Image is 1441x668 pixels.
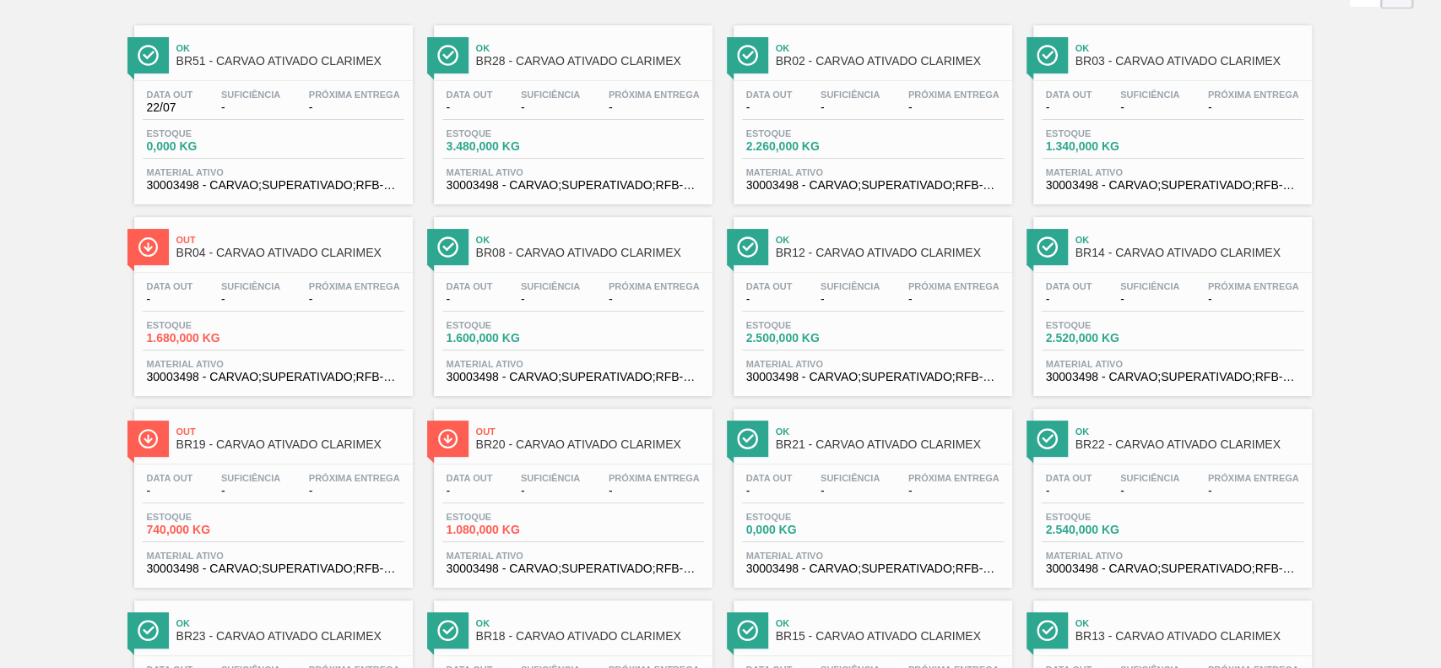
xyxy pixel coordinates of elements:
[176,43,404,53] span: Ok
[521,101,580,114] span: -
[721,396,1021,588] a: ÍconeOkBR21 - CARVAO ATIVADO CLARIMEXData out-Suficiência-Próxima Entrega-Estoque0,000 KGMaterial...
[521,485,580,497] span: -
[746,371,999,383] span: 30003498 - CARVAO;SUPERATIVADO;RFB-SA1;
[1046,293,1092,306] span: -
[309,90,400,100] span: Próxima Entrega
[821,293,880,306] span: -
[721,204,1021,396] a: ÍconeOkBR12 - CARVAO ATIVADO CLARIMEXData out-Suficiência-Próxima Entrega-Estoque2.500,000 KGMate...
[521,90,580,100] span: Suficiência
[221,101,280,114] span: -
[1046,562,1299,575] span: 30003498 - CARVAO;SUPERATIVADO;RFB-SA1;
[447,524,565,536] span: 1.080,000 KG
[176,618,404,628] span: Ok
[138,620,159,641] img: Ícone
[1120,90,1179,100] span: Suficiência
[476,55,704,68] span: BR28 - CARVAO ATIVADO CLARIMEX
[908,281,999,291] span: Próxima Entrega
[476,235,704,245] span: Ok
[176,630,404,643] span: BR23 - CARVAO ATIVADO CLARIMEX
[1208,473,1299,483] span: Próxima Entrega
[609,485,700,497] span: -
[746,167,999,177] span: Material ativo
[122,204,421,396] a: ÍconeOutBR04 - CARVAO ATIVADO CLARIMEXData out-Suficiência-Próxima Entrega-Estoque1.680,000 KGMat...
[776,618,1004,628] span: Ok
[147,524,265,536] span: 740,000 KG
[147,512,265,522] span: Estoque
[746,524,864,536] span: 0,000 KG
[1046,512,1164,522] span: Estoque
[776,55,1004,68] span: BR02 - CARVAO ATIVADO CLARIMEX
[447,512,565,522] span: Estoque
[476,43,704,53] span: Ok
[147,371,400,383] span: 30003498 - CARVAO;SUPERATIVADO;RFB-SA1;
[437,428,458,449] img: Ícone
[1021,396,1320,588] a: ÍconeOkBR22 - CARVAO ATIVADO CLARIMEXData out-Suficiência-Próxima Entrega-Estoque2.540,000 KGMate...
[1208,485,1299,497] span: -
[1046,140,1164,153] span: 1.340,000 KG
[1075,618,1303,628] span: Ok
[1046,167,1299,177] span: Material ativo
[521,281,580,291] span: Suficiência
[147,179,400,192] span: 30003498 - CARVAO;SUPERATIVADO;RFB-SA1;
[1046,128,1164,138] span: Estoque
[776,426,1004,437] span: Ok
[421,13,721,204] a: ÍconeOkBR28 - CARVAO ATIVADO CLARIMEXData out-Suficiência-Próxima Entrega-Estoque3.480,000 KGMate...
[1046,524,1164,536] span: 2.540,000 KG
[1046,90,1092,100] span: Data out
[122,13,421,204] a: ÍconeOkBR51 - CARVAO ATIVADO CLARIMEXData out22/07Suficiência-Próxima Entrega-Estoque0,000 KGMate...
[447,551,700,561] span: Material ativo
[176,55,404,68] span: BR51 - CARVAO ATIVADO CLARIMEX
[1120,281,1179,291] span: Suficiência
[421,396,721,588] a: ÍconeOutBR20 - CARVAO ATIVADO CLARIMEXData out-Suficiência-Próxima Entrega-Estoque1.080,000 KGMat...
[908,90,999,100] span: Próxima Entrega
[821,485,880,497] span: -
[138,236,159,258] img: Ícone
[476,618,704,628] span: Ok
[746,551,999,561] span: Material ativo
[908,101,999,114] span: -
[1208,281,1299,291] span: Próxima Entrega
[746,320,864,330] span: Estoque
[447,320,565,330] span: Estoque
[176,247,404,259] span: BR04 - CARVAO ATIVADO CLARIMEX
[476,247,704,259] span: BR08 - CARVAO ATIVADO CLARIMEX
[147,128,265,138] span: Estoque
[447,371,700,383] span: 30003498 - CARVAO;SUPERATIVADO;RFB-SA1;
[776,43,1004,53] span: Ok
[447,179,700,192] span: 30003498 - CARVAO;SUPERATIVADO;RFB-SA1;
[221,473,280,483] span: Suficiência
[821,473,880,483] span: Suficiência
[309,101,400,114] span: -
[221,281,280,291] span: Suficiência
[1075,43,1303,53] span: Ok
[746,90,793,100] span: Data out
[1075,630,1303,643] span: BR13 - CARVAO ATIVADO CLARIMEX
[746,562,999,575] span: 30003498 - CARVAO;SUPERATIVADO;RFB-SA1;
[1046,359,1299,369] span: Material ativo
[176,235,404,245] span: Out
[447,128,565,138] span: Estoque
[609,281,700,291] span: Próxima Entrega
[1208,101,1299,114] span: -
[147,90,193,100] span: Data out
[746,473,793,483] span: Data out
[746,101,793,114] span: -
[1037,45,1058,66] img: Ícone
[609,293,700,306] span: -
[1046,551,1299,561] span: Material ativo
[721,13,1021,204] a: ÍconeOkBR02 - CARVAO ATIVADO CLARIMEXData out-Suficiência-Próxima Entrega-Estoque2.260,000 KGMate...
[1120,293,1179,306] span: -
[521,473,580,483] span: Suficiência
[821,281,880,291] span: Suficiência
[122,396,421,588] a: ÍconeOutBR19 - CARVAO ATIVADO CLARIMEXData out-Suficiência-Próxima Entrega-Estoque740,000 KGMater...
[1208,293,1299,306] span: -
[1120,485,1179,497] span: -
[147,101,193,114] span: 22/07
[746,128,864,138] span: Estoque
[1208,90,1299,100] span: Próxima Entrega
[1037,620,1058,641] img: Ícone
[147,473,193,483] span: Data out
[1046,281,1092,291] span: Data out
[138,428,159,449] img: Ícone
[1046,473,1092,483] span: Data out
